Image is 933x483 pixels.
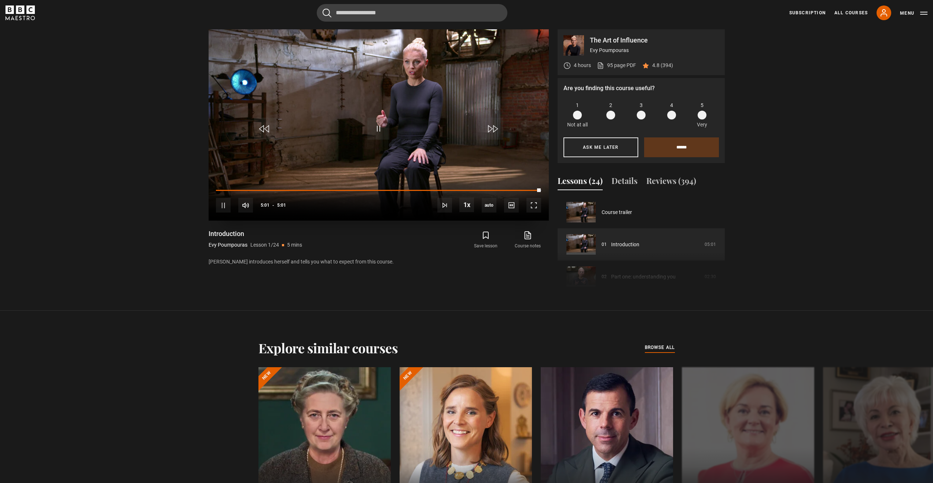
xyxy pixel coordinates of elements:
[258,340,398,355] h2: Explore similar courses
[216,198,231,213] button: Pause
[652,62,673,69] p: 4.8 (394)
[323,8,331,18] button: Submit the search query
[900,10,928,17] button: Toggle navigation
[611,175,638,190] button: Details
[272,203,274,208] span: -
[563,137,638,157] button: Ask me later
[695,121,709,129] p: Very
[209,258,549,266] p: [PERSON_NAME] introduces herself and tells you what to expect from this course.
[504,198,519,213] button: Captions
[789,10,826,16] a: Subscription
[482,198,496,213] div: Current quality: 360p
[277,199,286,212] span: 5:01
[645,344,675,351] span: browse all
[5,5,35,20] svg: BBC Maestro
[602,209,632,216] a: Course trailer
[640,102,643,109] span: 3
[238,198,253,213] button: Mute
[701,102,704,109] span: 5
[609,102,612,109] span: 2
[597,62,636,69] a: 95 page PDF
[590,47,719,54] p: Evy Poumpouras
[563,84,719,93] p: Are you finding this course useful?
[216,190,541,191] div: Progress Bar
[317,4,507,22] input: Search
[459,198,474,212] button: Playback Rate
[465,229,507,251] button: Save lesson
[482,198,496,213] span: auto
[209,241,247,249] p: Evy Poumpouras
[670,102,673,109] span: 4
[209,29,549,221] video-js: Video Player
[526,198,541,213] button: Fullscreen
[611,241,639,248] a: Introduction
[507,229,548,251] a: Course notes
[287,241,302,249] p: 5 mins
[834,10,868,16] a: All Courses
[645,344,675,352] a: browse all
[576,102,579,109] span: 1
[250,241,279,249] p: Lesson 1/24
[567,121,588,129] p: Not at all
[590,37,719,44] p: The Art of Influence
[209,229,302,238] h1: Introduction
[437,198,452,213] button: Next Lesson
[261,199,269,212] span: 5:01
[574,62,591,69] p: 4 hours
[646,175,696,190] button: Reviews (394)
[558,175,603,190] button: Lessons (24)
